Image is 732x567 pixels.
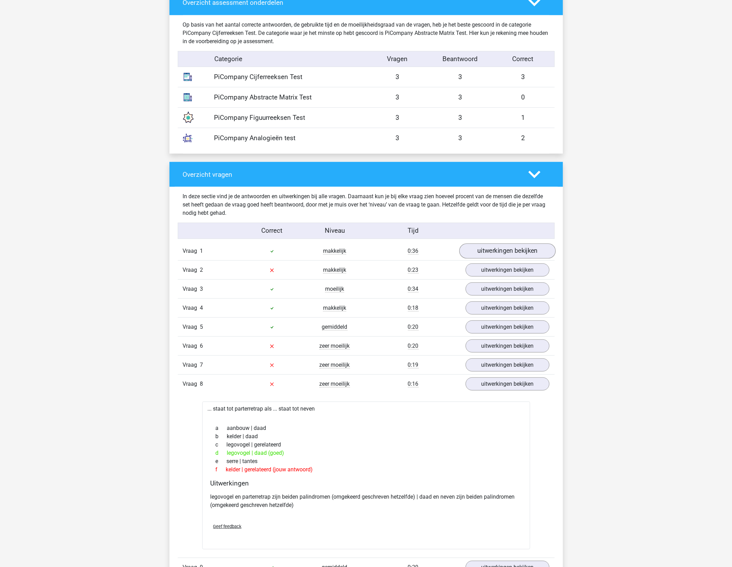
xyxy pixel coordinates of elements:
[320,362,350,368] span: zeer moeilijk
[466,358,549,372] a: uitwerkingen bekijken
[492,93,555,103] div: 0
[183,266,200,274] span: Vraag
[211,432,522,441] div: kelder | daad
[200,286,203,292] span: 3
[179,68,196,86] img: number_sequences.393b09ea44bb.svg
[492,72,555,82] div: 3
[200,248,203,254] span: 1
[178,21,555,46] div: Op basis van het aantal correcte antwoorden, de gebruikte tijd en de moeilijkheidsgraad van de vr...
[492,133,555,143] div: 2
[183,304,200,312] span: Vraag
[466,377,549,391] a: uitwerkingen bekijken
[216,432,227,441] span: b
[323,305,346,311] span: makkelijk
[466,320,549,334] a: uitwerkingen bekijken
[408,381,419,387] span: 0:16
[179,109,196,126] img: figure_sequences.119d9c38ed9f.svg
[183,247,200,255] span: Vraag
[211,457,522,465] div: serre | tantes
[429,54,491,64] div: Beantwoord
[200,381,203,387] span: 8
[408,248,419,254] span: 0:36
[466,263,549,277] a: uitwerkingen bekijken
[408,286,419,292] span: 0:34
[366,133,429,143] div: 3
[211,465,522,474] div: kelder | gerelateerd (jouw antwoord)
[366,113,429,123] div: 3
[183,342,200,350] span: Vraag
[216,449,227,457] span: d
[320,381,350,387] span: zeer moeilijk
[459,243,555,259] a: uitwerkingen bekijken
[200,362,203,368] span: 7
[211,441,522,449] div: legovogel | gerelateerd
[183,323,200,331] span: Vraag
[408,305,419,311] span: 0:18
[216,424,227,432] span: a
[211,449,522,457] div: legovogel | daad (goed)
[366,54,429,64] div: Vragen
[183,171,518,179] h4: Overzicht vragen
[211,479,522,487] h4: Uitwerkingen
[366,226,460,236] div: Tijd
[323,267,346,273] span: makkelijk
[200,267,203,273] span: 2
[466,301,549,315] a: uitwerkingen bekijken
[213,524,242,529] span: Geef feedback
[211,424,522,432] div: aanbouw | daad
[322,324,348,330] span: gemiddeld
[429,133,492,143] div: 3
[366,72,429,82] div: 3
[209,133,366,143] div: PiCompany Analogieën test
[491,54,554,64] div: Correct
[320,343,350,349] span: zeer moeilijk
[209,93,366,103] div: PiCompany Abstracte Matrix Test
[492,113,555,123] div: 1
[179,89,196,106] img: abstract_matrices.1a7a1577918d.svg
[179,129,196,147] img: analogies.7686177dca09.svg
[408,324,419,330] span: 0:20
[323,248,346,254] span: makkelijk
[366,93,429,103] div: 3
[429,113,492,123] div: 3
[200,305,203,311] span: 4
[216,457,227,465] span: e
[183,380,200,388] span: Vraag
[200,324,203,330] span: 5
[429,93,492,103] div: 3
[241,226,303,236] div: Correct
[209,54,366,64] div: Categorie
[216,441,227,449] span: c
[216,465,226,474] span: f
[209,72,366,82] div: PiCompany Cijferreeksen Test
[429,72,492,82] div: 3
[408,362,419,368] span: 0:19
[408,267,419,273] span: 0:23
[209,113,366,123] div: PiCompany Figuurreeksen Test
[178,192,555,217] div: In deze sectie vind je de antwoorden en uitwerkingen bij alle vragen. Daarnaast kun je bij elke v...
[183,361,200,369] span: Vraag
[200,343,203,349] span: 6
[183,285,200,293] span: Vraag
[408,343,419,349] span: 0:20
[466,339,549,353] a: uitwerkingen bekijken
[202,402,530,549] div: ... staat tot parterretrap als ... staat tot neven
[325,286,344,292] span: moeilijk
[211,493,522,509] p: legovogel en parterretrap zijn beiden palindromen (omgekeerd geschreven hetzelfde) | daad en neve...
[303,226,366,236] div: Niveau
[466,282,549,296] a: uitwerkingen bekijken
